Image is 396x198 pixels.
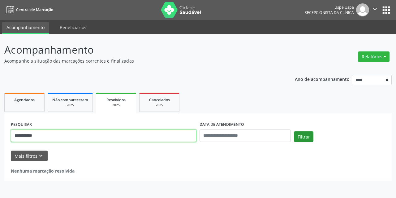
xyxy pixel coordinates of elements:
[55,22,91,33] a: Beneficiários
[52,97,88,103] span: Não compareceram
[304,5,354,10] div: Uspe Uspe
[4,58,275,64] p: Acompanhe a situação das marcações correntes e finalizadas
[200,120,244,130] label: DATA DE ATENDIMENTO
[294,131,313,142] button: Filtrar
[106,97,126,103] span: Resolvidos
[11,120,32,130] label: PESQUISAR
[100,103,132,108] div: 2025
[372,6,378,12] i: 
[16,7,53,12] span: Central de Marcação
[369,3,381,16] button: 
[304,10,354,15] span: Recepcionista da clínica
[149,97,170,103] span: Cancelados
[52,103,88,108] div: 2025
[11,151,48,161] button: Mais filtroskeyboard_arrow_down
[4,42,275,58] p: Acompanhamento
[356,3,369,16] img: img
[14,97,35,103] span: Agendados
[37,152,44,159] i: keyboard_arrow_down
[295,75,350,83] p: Ano de acompanhamento
[2,22,49,34] a: Acompanhamento
[381,5,392,15] button: apps
[358,51,390,62] button: Relatórios
[4,5,53,15] a: Central de Marcação
[144,103,175,108] div: 2025
[11,168,75,174] strong: Nenhuma marcação resolvida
